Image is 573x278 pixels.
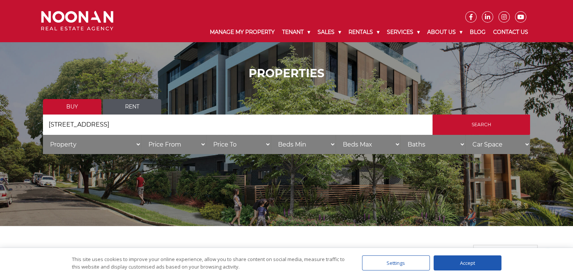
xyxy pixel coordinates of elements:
[489,23,532,42] a: Contact Us
[206,23,278,42] a: Manage My Property
[383,23,423,42] a: Services
[314,23,345,42] a: Sales
[103,99,161,115] a: Rent
[43,67,530,80] h1: PROPERTIES
[432,115,530,135] input: Search
[473,245,538,261] div: 1 properties found.
[362,255,430,270] div: Settings
[72,255,347,270] div: This site uses cookies to improve your online experience, allow you to share content on social me...
[278,23,314,42] a: Tenant
[41,11,113,31] img: Noonan Real Estate Agency
[434,255,501,270] div: Accept
[345,23,383,42] a: Rentals
[423,23,466,42] a: About Us
[466,23,489,42] a: Blog
[43,99,101,115] a: Buy
[43,115,432,135] input: Search by suburb, postcode or area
